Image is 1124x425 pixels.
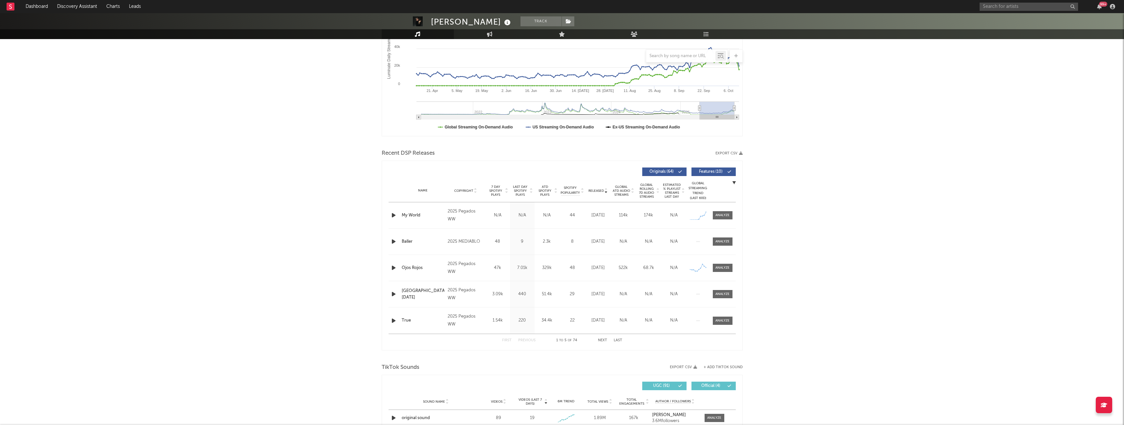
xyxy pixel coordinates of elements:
[487,238,508,245] div: 48
[612,185,630,197] span: Global ATD Audio Streams
[512,317,533,324] div: 220
[561,238,584,245] div: 8
[670,365,697,369] button: Export CSV
[652,419,698,423] div: 3.6M followers
[652,413,686,417] strong: [PERSON_NAME]
[588,189,604,193] span: Released
[402,238,445,245] a: Baller
[445,125,513,129] text: Global Streaming On-Demand Audio
[402,288,445,301] a: [GEOGRAPHIC_DATA][DATE]
[394,45,400,49] text: 40k
[386,37,391,79] text: Luminate Daily Streams
[612,317,634,324] div: N/A
[663,265,685,271] div: N/A
[1099,2,1107,7] div: 99 +
[624,89,636,93] text: 11. Aug
[402,212,445,219] div: My World
[587,291,609,298] div: [DATE]
[550,89,562,93] text: 30. Jun
[551,399,581,404] div: 6M Trend
[394,63,400,67] text: 20k
[517,398,543,406] span: Videos (last 7 days)
[398,82,400,86] text: 0
[618,415,649,421] div: 167k
[559,339,563,342] span: to
[402,415,470,421] a: original sound
[520,16,562,26] button: Track
[561,291,584,298] div: 29
[501,89,511,93] text: 2. Jun
[448,313,483,328] div: 2025 Pegados WW
[663,291,685,298] div: N/A
[448,238,483,246] div: 2025 MEDIABLO
[614,339,622,342] button: Last
[612,265,634,271] div: 522k
[612,125,680,129] text: Ex-US Streaming On-Demand Audio
[663,183,681,199] span: Estimated % Playlist Streams Last Day
[423,400,445,404] span: Sound Name
[561,317,584,324] div: 22
[536,291,558,298] div: 51.4k
[596,89,614,93] text: 28. [DATE]
[512,291,533,298] div: 440
[454,189,473,193] span: Copyright
[512,265,533,271] div: 7.01k
[587,238,609,245] div: [DATE]
[647,384,677,388] span: UGC ( 91 )
[618,398,645,406] span: Total Engagements
[663,317,685,324] div: N/A
[525,89,537,93] text: 16. Jun
[491,400,502,404] span: Videos
[536,212,558,219] div: N/A
[691,168,736,176] button: Features(10)
[402,265,445,271] a: Ojos Rojos
[704,366,743,369] button: + Add TikTok Sound
[638,238,660,245] div: N/A
[487,291,508,298] div: 3.09k
[642,168,687,176] button: Originals(64)
[483,415,514,421] div: 89
[663,238,685,245] div: N/A
[561,265,584,271] div: 48
[674,89,684,93] text: 8. Sep
[688,181,708,201] div: Global Streaming Trend (Last 60D)
[638,317,660,324] div: N/A
[448,286,483,302] div: 2025 Pegados WW
[512,212,533,219] div: N/A
[475,89,488,93] text: 19. May
[536,185,554,197] span: ATD Spotify Plays
[696,170,726,174] span: Features ( 10 )
[612,212,634,219] div: 114k
[638,212,660,219] div: 174k
[426,89,438,93] text: 21. Apr
[697,366,743,369] button: + Add TikTok Sound
[587,400,608,404] span: Total Views
[536,238,558,245] div: 2.3k
[715,151,743,155] button: Export CSV
[598,339,607,342] button: Next
[518,339,536,342] button: Previous
[487,185,504,197] span: 7 Day Spotify Plays
[584,415,615,421] div: 1.89M
[402,317,445,324] a: True
[642,382,687,390] button: UGC(91)
[655,399,691,404] span: Author / Followers
[1097,4,1102,9] button: 99+
[448,208,483,223] div: 2025 Pegados WW
[697,89,710,93] text: 22. Sep
[587,212,609,219] div: [DATE]
[382,364,419,371] span: TikTok Sounds
[448,260,483,276] div: 2025 Pegados WW
[652,413,698,417] a: [PERSON_NAME]
[561,186,580,195] span: Spotify Popularity
[402,188,445,193] div: Name
[587,317,609,324] div: [DATE]
[587,265,609,271] div: [DATE]
[724,89,733,93] text: 6. Oct
[638,265,660,271] div: 68.7k
[638,183,656,199] span: Global Rolling 7D Audio Streams
[487,265,508,271] div: 47k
